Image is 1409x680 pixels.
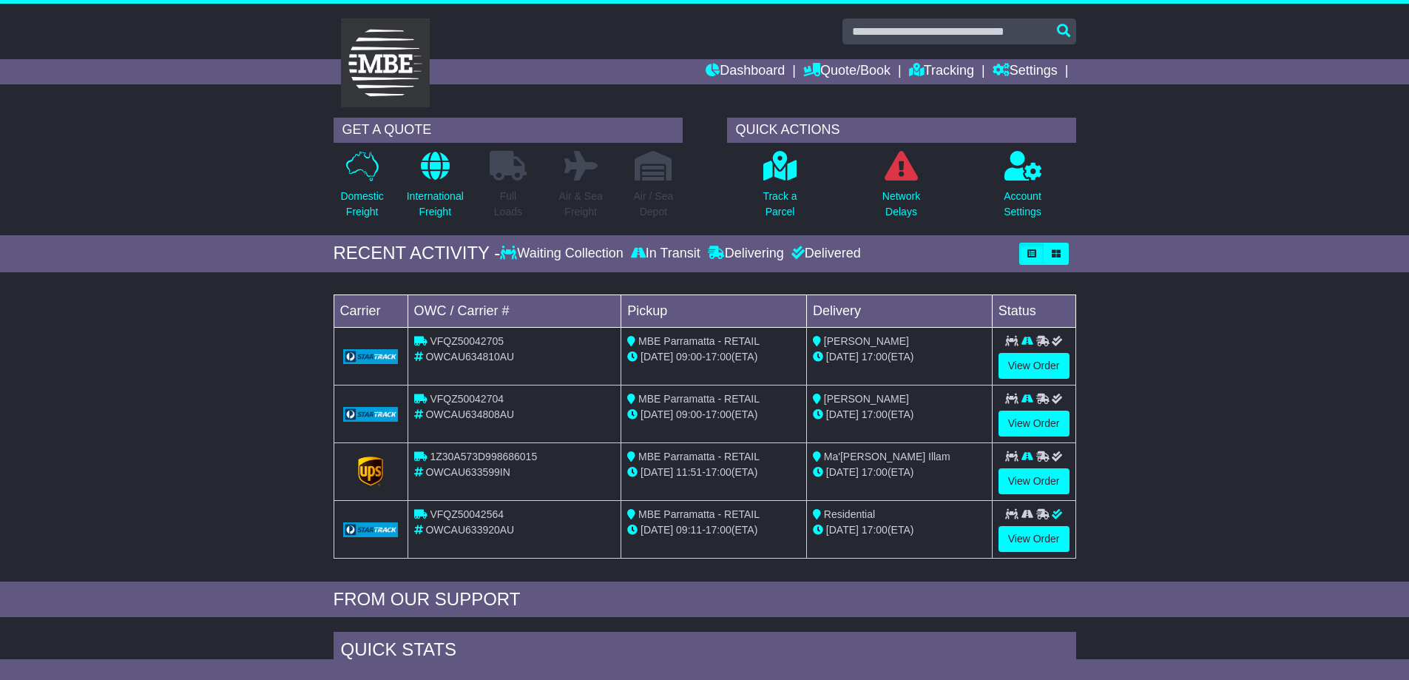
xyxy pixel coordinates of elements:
[1004,189,1041,220] p: Account Settings
[641,524,673,536] span: [DATE]
[704,246,788,262] div: Delivering
[627,522,800,538] div: - (ETA)
[826,408,859,420] span: [DATE]
[824,393,909,405] span: [PERSON_NAME]
[813,522,986,538] div: (ETA)
[638,508,760,520] span: MBE Parramatta - RETAIL
[638,335,760,347] span: MBE Parramatta - RETAIL
[706,466,731,478] span: 17:00
[813,349,986,365] div: (ETA)
[334,632,1076,672] div: Quick Stats
[788,246,861,262] div: Delivered
[999,353,1070,379] a: View Order
[334,589,1076,610] div: FROM OUR SUPPORT
[358,457,383,486] img: GetCarrierServiceLogo
[425,351,514,363] span: OWCAU634810AU
[803,59,891,84] a: Quote/Book
[343,407,399,422] img: GetCarrierServiceLogo
[999,411,1070,437] a: View Order
[763,189,797,220] p: Track a Parcel
[862,408,888,420] span: 17:00
[627,407,800,423] div: - (ETA)
[813,465,986,480] div: (ETA)
[425,408,514,420] span: OWCAU634808AU
[824,508,875,520] span: Residential
[621,294,807,327] td: Pickup
[425,466,510,478] span: OWCAU633599IN
[824,451,950,462] span: Ma'[PERSON_NAME] Illam
[430,335,504,347] span: VFQZ50042705
[826,524,859,536] span: [DATE]
[824,335,909,347] span: [PERSON_NAME]
[676,351,702,363] span: 09:00
[676,524,702,536] span: 09:11
[334,118,683,143] div: GET A QUOTE
[627,349,800,365] div: - (ETA)
[706,408,731,420] span: 17:00
[430,393,504,405] span: VFQZ50042704
[882,189,920,220] p: Network Delays
[806,294,992,327] td: Delivery
[813,407,986,423] div: (ETA)
[334,294,408,327] td: Carrier
[343,522,399,537] img: GetCarrierServiceLogo
[430,508,504,520] span: VFQZ50042564
[339,150,384,228] a: DomesticFreight
[408,294,621,327] td: OWC / Carrier #
[727,118,1076,143] div: QUICK ACTIONS
[706,524,731,536] span: 17:00
[909,59,974,84] a: Tracking
[430,451,537,462] span: 1Z30A573D998686015
[999,468,1070,494] a: View Order
[706,351,731,363] span: 17:00
[634,189,674,220] p: Air / Sea Depot
[993,59,1058,84] a: Settings
[641,351,673,363] span: [DATE]
[826,351,859,363] span: [DATE]
[490,189,527,220] p: Full Loads
[343,349,399,364] img: GetCarrierServiceLogo
[638,451,760,462] span: MBE Parramatta - RETAIL
[762,150,797,228] a: Track aParcel
[425,524,514,536] span: OWCAU633920AU
[638,393,760,405] span: MBE Parramatta - RETAIL
[676,408,702,420] span: 09:00
[334,243,501,264] div: RECENT ACTIVITY -
[999,526,1070,552] a: View Order
[406,150,464,228] a: InternationalFreight
[340,189,383,220] p: Domestic Freight
[676,466,702,478] span: 11:51
[862,524,888,536] span: 17:00
[559,189,603,220] p: Air & Sea Freight
[992,294,1075,327] td: Status
[882,150,921,228] a: NetworkDelays
[500,246,626,262] div: Waiting Collection
[641,466,673,478] span: [DATE]
[627,246,704,262] div: In Transit
[641,408,673,420] span: [DATE]
[407,189,464,220] p: International Freight
[627,465,800,480] div: - (ETA)
[706,59,785,84] a: Dashboard
[862,351,888,363] span: 17:00
[862,466,888,478] span: 17:00
[826,466,859,478] span: [DATE]
[1003,150,1042,228] a: AccountSettings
